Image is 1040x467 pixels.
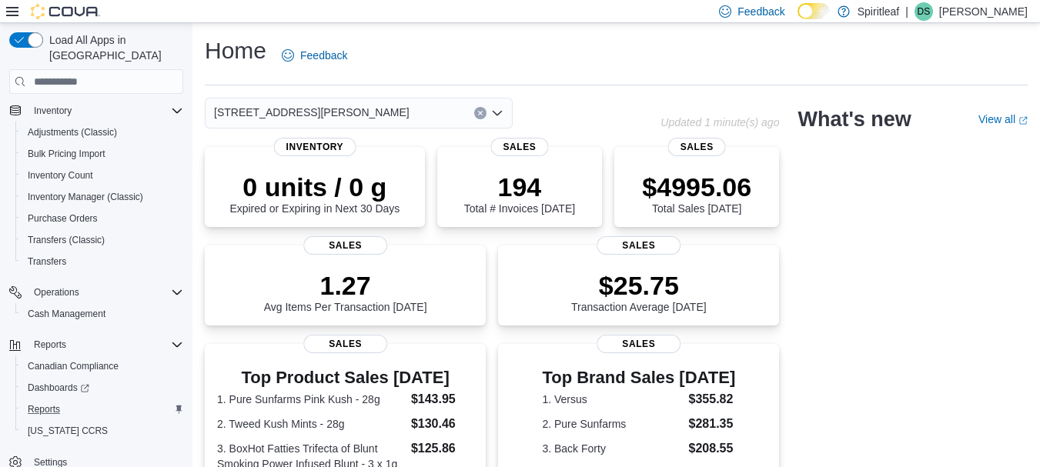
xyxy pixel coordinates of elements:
dd: $143.95 [411,390,473,409]
p: [PERSON_NAME] [939,2,1028,21]
span: Bulk Pricing Import [28,148,105,160]
p: | [905,2,908,21]
div: Avg Items Per Transaction [DATE] [264,270,427,313]
span: Bulk Pricing Import [22,145,183,163]
dt: 1. Versus [542,392,682,407]
button: Transfers [15,251,189,272]
span: Inventory Count [28,169,93,182]
button: Cash Management [15,303,189,325]
span: Inventory [28,102,183,120]
span: Washington CCRS [22,422,183,440]
div: Total Sales [DATE] [642,172,751,215]
button: Reports [3,334,189,355]
button: Inventory Manager (Classic) [15,186,189,208]
span: Purchase Orders [28,212,98,225]
div: Expired or Expiring in Next 30 Days [229,172,400,215]
button: Purchase Orders [15,208,189,229]
a: Canadian Compliance [22,357,125,375]
span: Reports [28,403,60,415]
span: Reports [28,335,183,354]
button: Clear input [474,107,487,119]
button: Transfers (Classic) [15,229,189,251]
img: Cova [31,4,100,19]
span: Transfers (Classic) [22,231,183,249]
button: Bulk Pricing Import [15,143,189,165]
p: Updated 1 minute(s) ago [660,116,779,128]
button: Adjustments (Classic) [15,122,189,143]
span: Reports [22,400,183,419]
a: Dashboards [15,377,189,399]
span: Cash Management [22,305,183,323]
input: Dark Mode [798,3,830,19]
span: Sales [303,335,388,353]
span: Reports [34,339,66,351]
span: Dashboards [28,382,89,394]
span: Adjustments (Classic) [28,126,117,138]
button: Canadian Compliance [15,355,189,377]
span: Transfers [28,255,66,268]
span: Feedback [737,4,784,19]
button: Inventory Count [15,165,189,186]
svg: External link [1018,116,1028,125]
span: [US_STATE] CCRS [28,425,108,437]
span: Inventory Count [22,166,183,185]
span: Transfers (Classic) [28,234,105,246]
a: Dashboards [22,379,95,397]
a: Transfers (Classic) [22,231,111,249]
span: Inventory [34,105,72,117]
button: Inventory [28,102,78,120]
a: Reports [22,400,66,419]
a: Inventory Manager (Classic) [22,188,149,206]
span: Sales [490,138,548,156]
dd: $208.55 [689,439,736,458]
span: Sales [597,335,681,353]
button: Reports [15,399,189,420]
a: Feedback [276,40,353,71]
dd: $355.82 [689,390,736,409]
a: Purchase Orders [22,209,104,228]
h2: What's new [798,107,911,132]
h1: Home [205,35,266,66]
dt: 2. Tweed Kush Mints - 28g [217,416,405,432]
div: Transaction Average [DATE] [571,270,707,313]
button: [US_STATE] CCRS [15,420,189,442]
dt: 2. Pure Sunfarms [542,416,682,432]
h3: Top Brand Sales [DATE] [542,369,735,387]
a: Adjustments (Classic) [22,123,123,142]
a: Inventory Count [22,166,99,185]
span: Inventory Manager (Classic) [28,191,143,203]
span: DS [918,2,931,21]
span: Dashboards [22,379,183,397]
span: Inventory [274,138,356,156]
button: Operations [28,283,85,302]
dd: $281.35 [689,415,736,433]
h3: Top Product Sales [DATE] [217,369,473,387]
span: Dark Mode [798,19,798,20]
p: $25.75 [571,270,707,301]
span: Inventory Manager (Classic) [22,188,183,206]
span: [STREET_ADDRESS][PERSON_NAME] [214,103,410,122]
a: Bulk Pricing Import [22,145,112,163]
span: Sales [597,236,681,255]
p: 194 [464,172,575,202]
span: Sales [303,236,388,255]
dd: $125.86 [411,439,473,458]
span: Transfers [22,252,183,271]
p: $4995.06 [642,172,751,202]
dt: 1. Pure Sunfarms Pink Kush - 28g [217,392,405,407]
span: Cash Management [28,308,105,320]
a: Cash Management [22,305,112,323]
span: Load All Apps in [GEOGRAPHIC_DATA] [43,32,183,63]
span: Sales [668,138,726,156]
span: Operations [34,286,79,299]
a: Transfers [22,252,72,271]
div: Danielle S [915,2,933,21]
button: Operations [3,282,189,303]
dt: 3. Back Forty [542,441,682,456]
button: Inventory [3,100,189,122]
p: 0 units / 0 g [229,172,400,202]
button: Open list of options [491,107,503,119]
span: Operations [28,283,183,302]
span: Canadian Compliance [22,357,183,375]
span: Purchase Orders [22,209,183,228]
